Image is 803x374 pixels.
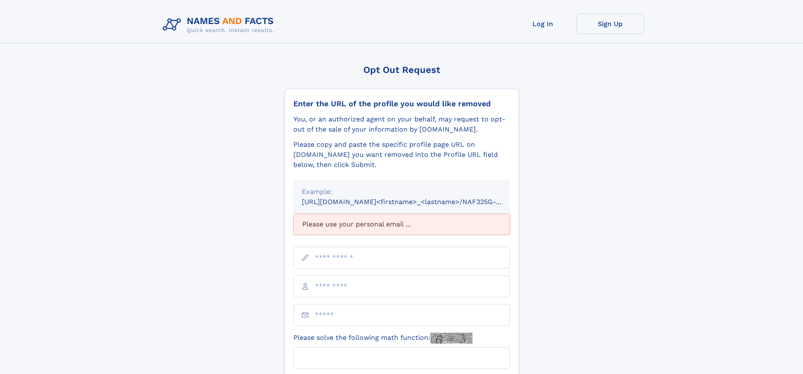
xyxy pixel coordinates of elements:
div: Opt Out Request [285,65,519,75]
small: [URL][DOMAIN_NAME]<firstname>_<lastname>/NAF325G-xxxxxxxx [302,198,526,206]
div: Example: [302,187,502,197]
div: Please copy and paste the specific profile page URL on [DOMAIN_NAME] you want removed into the Pr... [293,140,510,170]
a: Log In [509,13,577,34]
label: Please solve the following math function: [293,333,473,344]
img: Logo Names and Facts [159,13,281,36]
a: Sign Up [577,13,644,34]
div: You, or an authorized agent on your behalf, may request to opt-out of the sale of your informatio... [293,114,510,135]
div: Enter the URL of the profile you would like removed [293,99,510,108]
div: Please use your personal email ... [293,214,510,235]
